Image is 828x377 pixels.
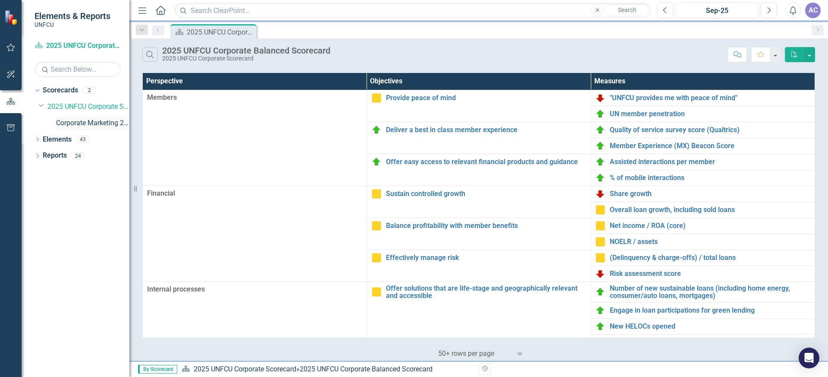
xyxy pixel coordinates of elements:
[194,365,296,373] a: 2025 UNFCU Corporate Scorecard
[595,337,605,348] img: Below Plan
[799,348,819,368] div: Open Intercom Messenger
[386,94,586,102] a: Provide peace of mind
[595,321,605,332] img: On Target
[610,285,810,300] a: Number of new sustainable loans (including home energy, consumer/auto loans, mortgages)
[610,126,810,134] a: Quality of service survey score (Qualtrics)
[187,27,254,38] div: 2025 UNFCU Corporate Balanced Scorecard
[371,125,382,135] img: On Target
[138,365,177,374] span: By Scorecard
[43,135,72,145] a: Elements
[595,221,605,231] img: Caution
[610,238,810,246] a: NOELR / assets
[43,151,67,161] a: Reports
[386,126,586,134] a: Deliver a best in class member experience
[386,190,586,198] a: Sustain controlled growth
[82,87,96,94] div: 2
[162,55,330,62] div: 2025 UNFCU Corporate Scorecard
[147,93,362,103] span: Members
[34,11,110,21] span: Elements & Reports
[595,205,605,215] img: Caution
[300,365,433,373] div: 2025 UNFCU Corporate Balanced Scorecard
[175,3,651,18] input: Search ClearPoint...
[371,93,382,103] img: Caution
[595,173,605,183] img: On Target
[618,6,637,13] span: Search
[34,62,121,77] input: Search Below...
[147,285,362,295] span: Internal processes
[371,287,382,297] img: Caution
[4,10,19,25] img: ClearPoint Strategy
[610,174,810,182] a: % of mobile interactions
[595,157,605,167] img: On Target
[610,254,810,262] a: (Delinquency & charge-offs) / total loans
[610,110,810,118] a: UN member penetration
[610,307,810,314] a: Engage in loan participations for green lending
[676,3,759,18] button: Sep-25
[76,136,90,143] div: 43
[595,269,605,279] img: Below Plan
[610,142,810,150] a: Member Experience (MX) Beacon Score
[386,222,586,230] a: Balance profitability with member benefits
[47,102,129,112] a: 2025 UNFCU Corporate Scorecard
[595,141,605,151] img: On Target
[595,305,605,316] img: On Target
[386,158,586,166] a: Offer easy access to relevant financial products and guidance
[56,118,129,128] a: Corporate Marketing 2025
[371,221,382,231] img: Caution
[610,94,810,102] a: "UNFCU provides me with peace of mind"
[162,46,330,55] div: 2025 UNFCU Corporate Balanced Scorecard
[595,237,605,247] img: Caution
[595,93,605,103] img: Below Plan
[34,41,121,51] a: 2025 UNFCU Corporate Scorecard
[386,254,586,262] a: Effectively manage risk
[595,253,605,263] img: Caution
[610,190,810,198] a: Share growth
[610,206,810,214] a: Overall loan growth, including sold loans
[610,222,810,230] a: Net income / ROA (core)
[386,285,586,300] a: Offer solutions that are life-stage and geographically relevant and accessible
[610,158,810,166] a: Assisted interactions per member
[610,270,810,278] a: Risk assessment score
[595,109,605,119] img: On Target
[610,323,810,330] a: New HELOCs opened
[595,287,605,297] img: On Target
[34,21,110,28] small: UNFCU
[371,253,382,263] img: Caution
[605,4,649,16] button: Search
[147,189,362,199] span: Financial
[805,3,821,18] button: AC
[371,157,382,167] img: On Target
[595,189,605,199] img: Below Plan
[679,6,756,16] div: Sep-25
[182,364,472,374] div: »
[371,189,382,199] img: Caution
[71,152,85,159] div: 24
[43,86,78,95] a: Scorecards
[595,125,605,135] img: On Target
